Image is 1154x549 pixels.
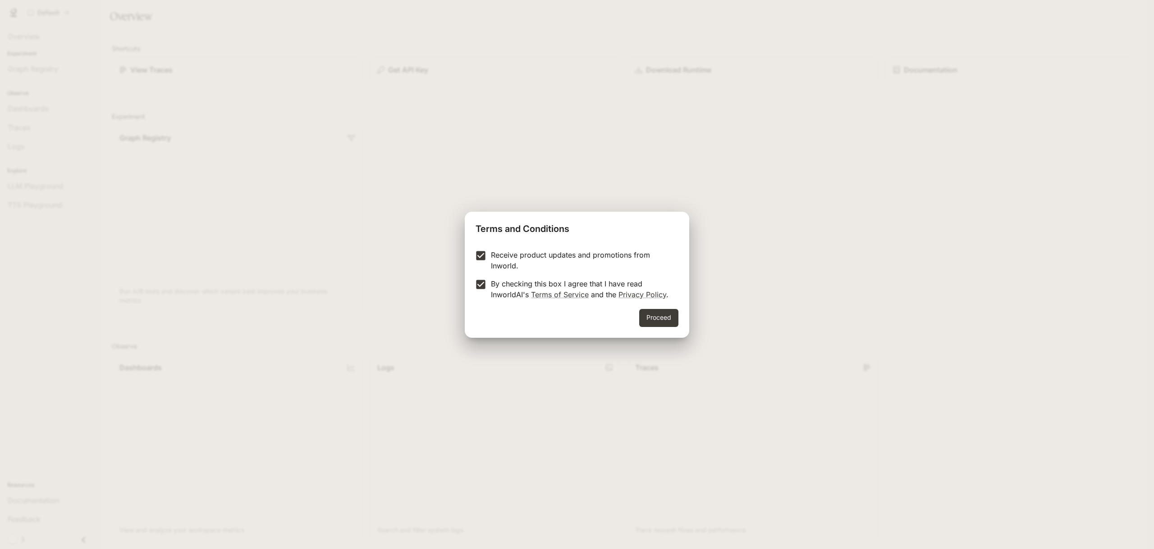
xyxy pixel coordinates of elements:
p: Receive product updates and promotions from Inworld. [491,250,671,271]
p: By checking this box I agree that I have read InworldAI's and the . [491,278,671,300]
a: Terms of Service [531,290,589,299]
button: Proceed [639,309,678,327]
h2: Terms and Conditions [465,212,689,242]
a: Privacy Policy [618,290,666,299]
